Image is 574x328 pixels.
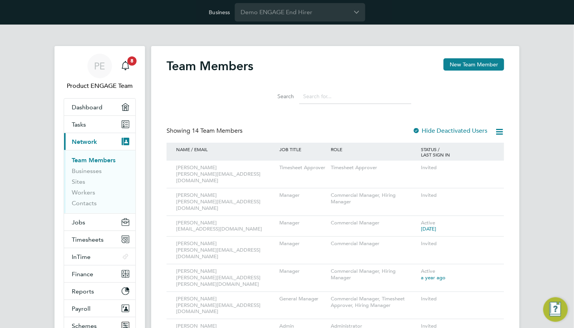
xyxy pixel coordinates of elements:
[167,58,253,74] h2: Team Members
[543,297,568,322] button: Engage Resource Center
[72,288,94,295] span: Reports
[277,188,329,203] div: Manager
[174,143,277,156] div: NAME / EMAIL
[277,161,329,175] div: Timesheet Approver
[419,216,496,237] div: Active
[167,127,244,135] div: Showing
[64,248,135,265] button: InTime
[64,150,135,213] div: Network
[174,264,277,292] div: [PERSON_NAME] [PERSON_NAME][EMAIL_ADDRESS][PERSON_NAME][DOMAIN_NAME]
[72,138,97,145] span: Network
[64,214,135,231] button: Jobs
[174,216,277,237] div: [PERSON_NAME] [EMAIL_ADDRESS][DOMAIN_NAME]
[419,143,496,161] div: STATUS / LAST SIGN IN
[329,161,419,175] div: Timesheet Approver
[72,157,115,164] a: Team Members
[209,9,230,16] label: Business
[72,219,85,226] span: Jobs
[64,231,135,248] button: Timesheets
[64,99,135,115] a: Dashboard
[72,189,95,196] a: Workers
[64,265,135,282] button: Finance
[64,300,135,317] button: Payroll
[64,133,135,150] button: Network
[72,178,85,185] a: Sites
[64,54,136,91] a: PEProduct ENGAGE Team
[329,216,419,230] div: Commercial Manager
[72,305,91,312] span: Payroll
[421,226,436,232] span: [DATE]
[277,237,329,251] div: Manager
[419,292,496,306] div: Invited
[72,121,86,128] span: Tasks
[72,270,93,278] span: Finance
[174,292,277,319] div: [PERSON_NAME] [PERSON_NAME][EMAIL_ADDRESS][DOMAIN_NAME]
[174,237,277,264] div: [PERSON_NAME] [PERSON_NAME][EMAIL_ADDRESS][DOMAIN_NAME]
[277,143,329,156] div: JOB TITLE
[192,127,242,135] span: 14 Team Members
[329,292,419,313] div: Commercial Manager, Timesheet Approver, Hiring Manager
[444,58,504,71] button: New Team Member
[127,56,137,66] span: 8
[94,61,106,71] span: PE
[329,188,419,209] div: Commercial Manager, Hiring Manager
[72,253,91,260] span: InTime
[277,216,329,230] div: Manager
[329,264,419,285] div: Commercial Manager, Hiring Manager
[72,167,102,175] a: Businesses
[329,143,419,156] div: ROLE
[72,104,102,111] span: Dashboard
[64,81,136,91] span: Product ENGAGE Team
[277,264,329,279] div: Manager
[174,161,277,188] div: [PERSON_NAME] [PERSON_NAME][EMAIL_ADDRESS][DOMAIN_NAME]
[64,283,135,300] button: Reports
[419,237,496,251] div: Invited
[72,199,97,207] a: Contacts
[412,127,487,135] label: Hide Deactivated Users
[419,161,496,175] div: Invited
[419,188,496,203] div: Invited
[64,116,135,133] a: Tasks
[329,237,419,251] div: Commercial Manager
[174,188,277,216] div: [PERSON_NAME] [PERSON_NAME][EMAIL_ADDRESS][DOMAIN_NAME]
[419,264,496,285] div: Active
[277,292,329,306] div: General Manager
[72,236,104,243] span: Timesheets
[421,274,445,281] span: a year ago
[259,93,294,100] label: Search
[118,54,133,78] a: 8
[299,89,411,104] input: Search for...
